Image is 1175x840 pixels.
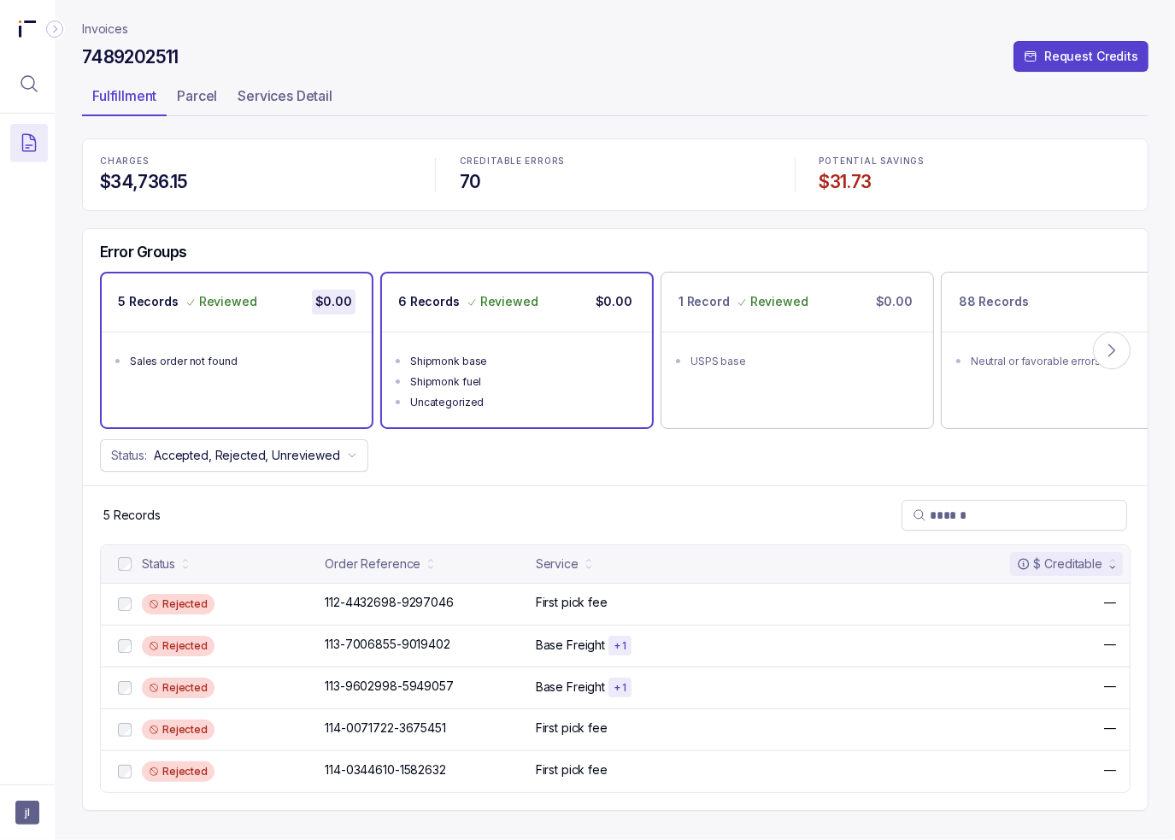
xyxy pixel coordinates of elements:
[82,21,128,38] nav: breadcrumb
[118,597,132,611] input: checkbox-checkbox
[199,293,257,310] p: Reviewed
[142,720,214,740] div: Rejected
[82,21,128,38] a: Invoices
[325,636,449,653] p: 113-7006855-9019402
[142,678,214,698] div: Rejected
[325,555,420,573] div: Order Reference
[1017,555,1102,573] div: $ Creditable
[536,637,605,654] p: Base Freight
[82,82,1149,116] ul: Tab Group
[460,170,771,194] h4: 70
[410,373,634,391] div: Shipmonk fuel
[130,353,354,370] div: Sales order not found
[118,557,132,571] input: checkbox-checkbox
[118,723,132,737] input: checkbox-checkbox
[536,720,608,737] p: First pick fee
[398,293,460,310] p: 6 Records
[312,290,355,314] p: $0.00
[100,156,411,167] p: CHARGES
[325,720,445,737] p: 114-0071722-3675451
[100,439,368,472] button: Status:Accepted, Rejected, Unreviewed
[480,293,538,310] p: Reviewed
[154,447,340,464] p: Accepted, Rejected, Unreviewed
[111,447,147,464] p: Status:
[690,353,914,370] div: USPS base
[1104,636,1116,653] p: —
[100,243,187,261] h5: Error Groups
[325,594,453,611] p: 112-4432698-9297046
[820,156,1131,167] p: POTENTIAL SAVINGS
[872,290,916,314] p: $0.00
[1104,678,1116,695] p: —
[410,353,634,370] div: Shipmonk base
[536,761,608,778] p: First pick fee
[142,636,214,656] div: Rejected
[10,124,48,162] button: Menu Icon Button DocumentTextIcon
[103,507,161,524] p: 5 Records
[1104,720,1116,737] p: —
[118,681,132,695] input: checkbox-checkbox
[142,555,175,573] div: Status
[227,82,343,116] li: Tab Services Detail
[820,170,1131,194] h4: $31.73
[118,293,179,310] p: 5 Records
[750,293,808,310] p: Reviewed
[1104,594,1116,611] p: —
[536,594,608,611] p: First pick fee
[15,801,39,825] button: User initials
[92,85,156,106] p: Fulfillment
[325,678,453,695] p: 113-9602998-5949057
[614,681,626,695] p: + 1
[167,82,227,116] li: Tab Parcel
[82,82,167,116] li: Tab Fulfillment
[410,394,634,411] div: Uncategorized
[325,761,445,778] p: 114-0344610-1582632
[82,45,179,69] h4: 7489202511
[1013,41,1149,72] button: Request Credits
[1104,761,1116,778] p: —
[118,765,132,778] input: checkbox-checkbox
[238,85,332,106] p: Services Detail
[142,761,214,782] div: Rejected
[103,507,161,524] div: Remaining page entries
[679,293,730,310] p: 1 Record
[959,293,1029,310] p: 88 Records
[536,555,579,573] div: Service
[592,290,636,314] p: $0.00
[177,85,217,106] p: Parcel
[460,156,771,167] p: CREDITABLE ERRORS
[118,639,132,653] input: checkbox-checkbox
[10,65,48,103] button: Menu Icon Button MagnifyingGlassIcon
[614,639,626,653] p: + 1
[1044,48,1138,65] p: Request Credits
[142,594,214,614] div: Rejected
[100,170,411,194] h4: $34,736.15
[536,678,605,696] p: Base Freight
[44,19,65,39] div: Collapse Icon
